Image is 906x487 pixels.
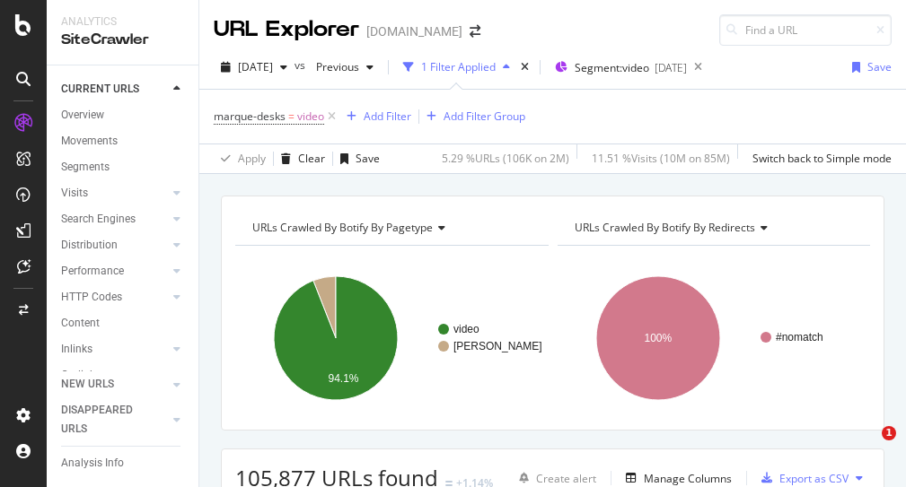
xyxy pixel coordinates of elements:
[517,58,532,76] div: times
[61,340,92,359] div: Inlinks
[61,30,184,50] div: SiteCrawler
[61,375,168,394] a: NEW URLS
[61,158,110,177] div: Segments
[882,426,896,440] span: 1
[61,401,168,439] a: DISAPPEARED URLS
[333,144,380,173] button: Save
[298,151,325,166] div: Clear
[238,59,273,74] span: 2025 Sep. 14th
[445,481,453,486] img: Equal
[61,366,168,385] a: Outlinks
[61,158,186,177] a: Segments
[61,375,114,394] div: NEW URLS
[61,132,118,151] div: Movements
[61,184,88,203] div: Visits
[214,53,295,82] button: [DATE]
[745,144,892,173] button: Switch back to Simple mode
[309,59,359,74] span: Previous
[719,14,892,46] input: Find a URL
[61,80,168,99] a: CURRENT URLS
[548,53,687,82] button: Segment:video[DATE]
[61,454,186,473] a: Analysis Info
[845,426,888,469] iframe: Intercom live chat
[61,340,168,359] a: Inlinks
[61,132,186,151] a: Movements
[61,184,168,203] a: Visits
[238,151,266,166] div: Apply
[274,144,325,173] button: Clear
[571,213,855,242] h4: URLs Crawled By Botify By redirects
[214,14,359,45] div: URL Explorer
[575,60,649,75] span: Segment: video
[453,323,479,335] text: video
[252,220,433,235] span: URLs Crawled By Botify By pagetype
[61,210,168,229] a: Search Engines
[61,366,101,385] div: Outlinks
[61,262,124,281] div: Performance
[61,288,122,307] div: HTTP Codes
[61,14,184,30] div: Analytics
[288,109,295,124] span: =
[592,151,730,166] div: 11.51 % Visits ( 10M on 85M )
[752,151,892,166] div: Switch back to Simple mode
[776,331,823,344] text: #nomatch
[214,144,266,173] button: Apply
[61,314,100,333] div: Content
[655,60,687,75] div: [DATE]
[845,53,892,82] button: Save
[61,288,168,307] a: HTTP Codes
[453,340,542,352] text: [PERSON_NAME]
[364,109,411,124] div: Add Filter
[419,106,525,127] button: Add Filter Group
[61,236,118,255] div: Distribution
[444,109,525,124] div: Add Filter Group
[295,57,309,73] span: vs
[61,401,152,439] div: DISAPPEARED URLS
[366,22,462,40] div: [DOMAIN_NAME]
[867,59,892,74] div: Save
[61,106,104,125] div: Overview
[309,53,381,82] button: Previous
[442,151,569,166] div: 5.29 % URLs ( 106K on 2M )
[396,53,517,82] button: 1 Filter Applied
[235,260,541,416] svg: A chart.
[575,220,755,235] span: URLs Crawled By Botify By redirects
[61,210,136,229] div: Search Engines
[421,59,496,74] div: 1 Filter Applied
[214,109,286,124] span: marque-desks
[61,314,186,333] a: Content
[61,262,168,281] a: Performance
[61,80,139,99] div: CURRENT URLS
[339,106,411,127] button: Add Filter
[61,106,186,125] a: Overview
[61,236,168,255] a: Distribution
[61,454,124,473] div: Analysis Info
[536,471,596,486] div: Create alert
[644,332,672,344] text: 100%
[249,213,532,242] h4: URLs Crawled By Botify By pagetype
[356,151,380,166] div: Save
[558,260,864,416] svg: A chart.
[297,104,324,129] span: video
[779,471,849,486] div: Export as CSV
[328,372,358,385] text: 94.1%
[644,471,732,486] div: Manage Columns
[470,25,480,38] div: arrow-right-arrow-left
